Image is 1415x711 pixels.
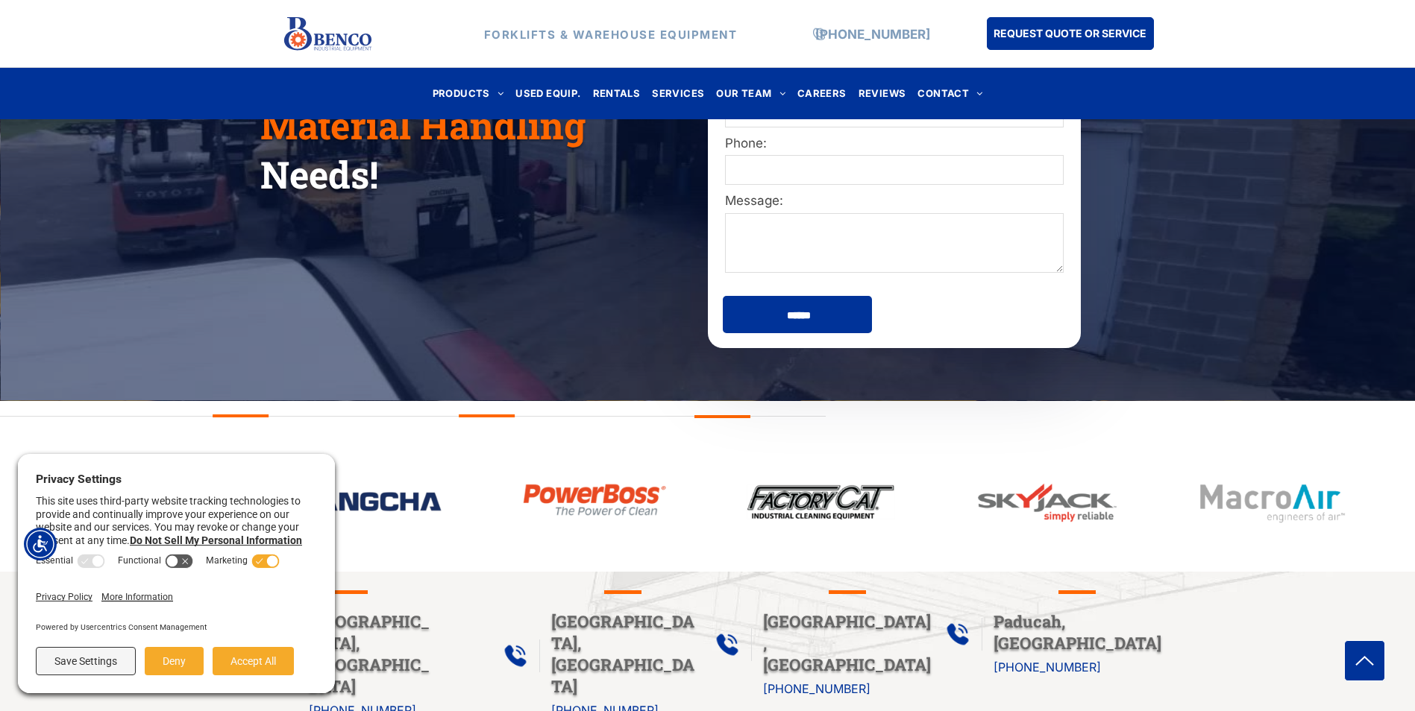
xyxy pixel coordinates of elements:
[24,528,57,560] div: Accessibility Menu
[1198,479,1347,527] img: bencoindustrial
[484,27,738,41] strong: FORKLIFTS & WAREHOUSE EQUIPMENT
[972,479,1121,526] img: bencoindustrial
[520,479,669,521] img: bencoindustrial
[815,26,930,41] a: [PHONE_NUMBER]
[853,83,912,104] a: REVIEWS
[551,610,694,697] span: [GEOGRAPHIC_DATA], [GEOGRAPHIC_DATA]
[646,83,710,104] a: SERVICES
[791,83,853,104] a: CAREERS
[710,83,791,104] a: OUR TEAM
[260,150,378,199] span: Needs!
[725,134,1064,154] label: Phone:
[987,17,1154,50] a: REQUEST QUOTE OR SERVICE
[725,192,1064,211] label: Message:
[309,610,430,697] span: [GEOGRAPHIC_DATA], [GEOGRAPHIC_DATA]
[509,83,586,104] a: USED EQUIP.
[763,681,870,696] a: [PHONE_NUMBER]
[763,610,931,675] span: [GEOGRAPHIC_DATA], [GEOGRAPHIC_DATA]
[912,83,988,104] a: CONTACT
[294,490,443,513] img: bencoindustrial
[260,101,586,150] span: Material Handling
[994,660,1101,674] a: [PHONE_NUMBER]
[994,19,1146,47] span: REQUEST QUOTE OR SERVICE
[427,83,510,104] a: PRODUCTS
[587,83,647,104] a: RENTALS
[994,610,1161,654] span: Paducah, [GEOGRAPHIC_DATA]
[746,481,895,523] img: bencoindustrial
